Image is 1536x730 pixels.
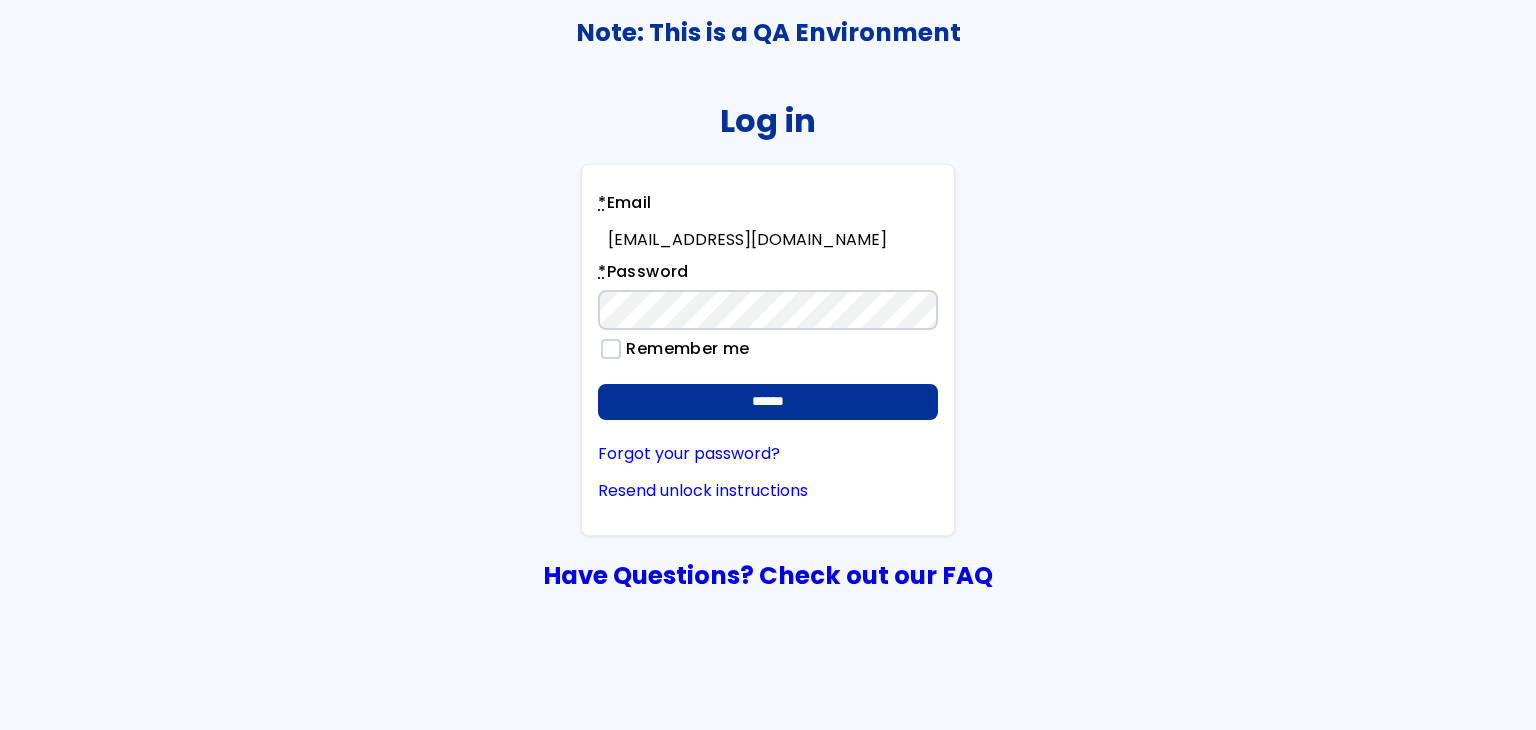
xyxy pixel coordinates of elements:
[608,231,938,249] div: [EMAIL_ADDRESS][DOMAIN_NAME]
[720,102,816,139] h2: Log in
[543,558,993,593] a: Have Questions? Check out our FAQ
[598,260,689,290] label: Password
[617,340,750,358] label: Remember me
[598,260,606,283] abbr: required
[598,445,938,463] a: Forgot your password?
[598,191,651,221] label: Email
[598,482,938,500] a: Resend unlock instructions
[1,19,1535,47] h3: Note: This is a QA Environment
[598,191,606,214] abbr: required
